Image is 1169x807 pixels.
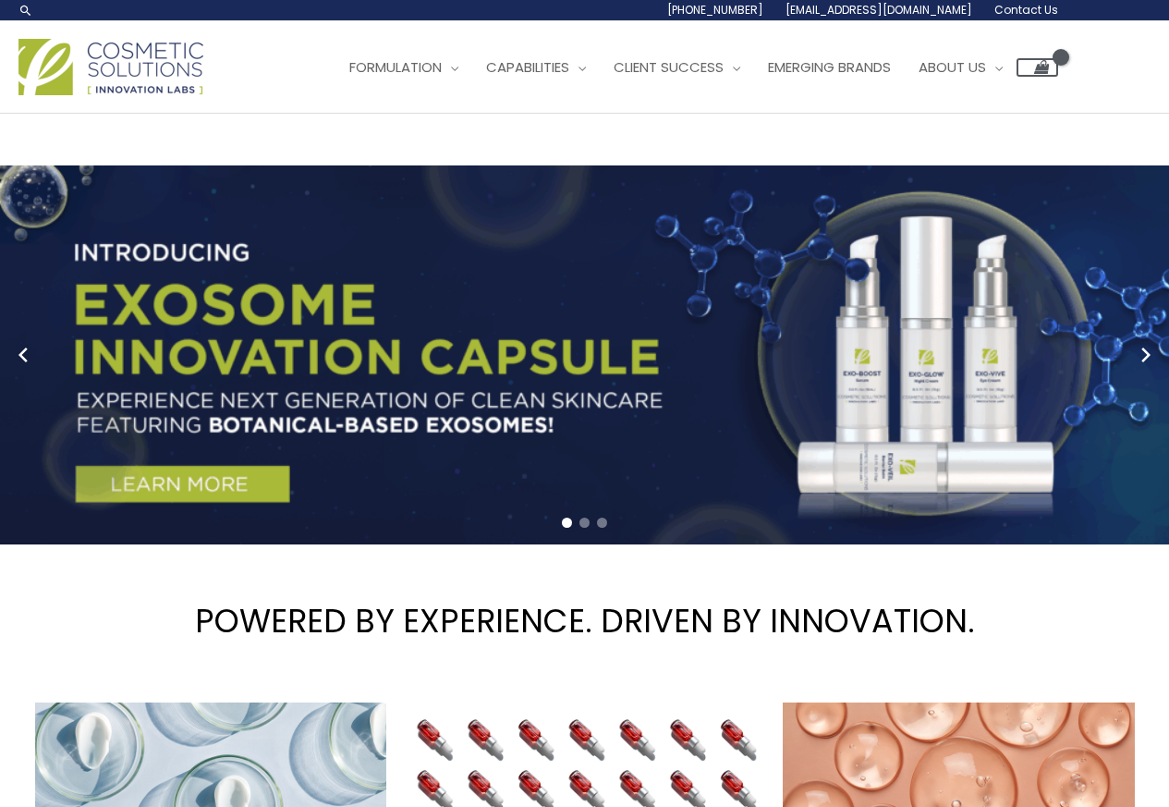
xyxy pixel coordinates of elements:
span: Capabilities [486,57,569,77]
span: Emerging Brands [768,57,891,77]
nav: Site Navigation [322,40,1058,95]
span: Formulation [349,57,442,77]
span: About Us [919,57,986,77]
span: Go to slide 1 [562,518,572,528]
span: [PHONE_NUMBER] [667,2,763,18]
span: Client Success [614,57,724,77]
span: Contact Us [994,2,1058,18]
button: Next slide [1132,341,1160,369]
img: Cosmetic Solutions Logo [18,39,203,95]
a: Capabilities [472,40,600,95]
a: Client Success [600,40,754,95]
a: View Shopping Cart, empty [1017,58,1058,77]
span: Go to slide 3 [597,518,607,528]
span: [EMAIL_ADDRESS][DOMAIN_NAME] [785,2,972,18]
button: Previous slide [9,341,37,369]
a: Formulation [335,40,472,95]
a: About Us [905,40,1017,95]
a: Search icon link [18,3,33,18]
a: Emerging Brands [754,40,905,95]
span: Go to slide 2 [579,518,590,528]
